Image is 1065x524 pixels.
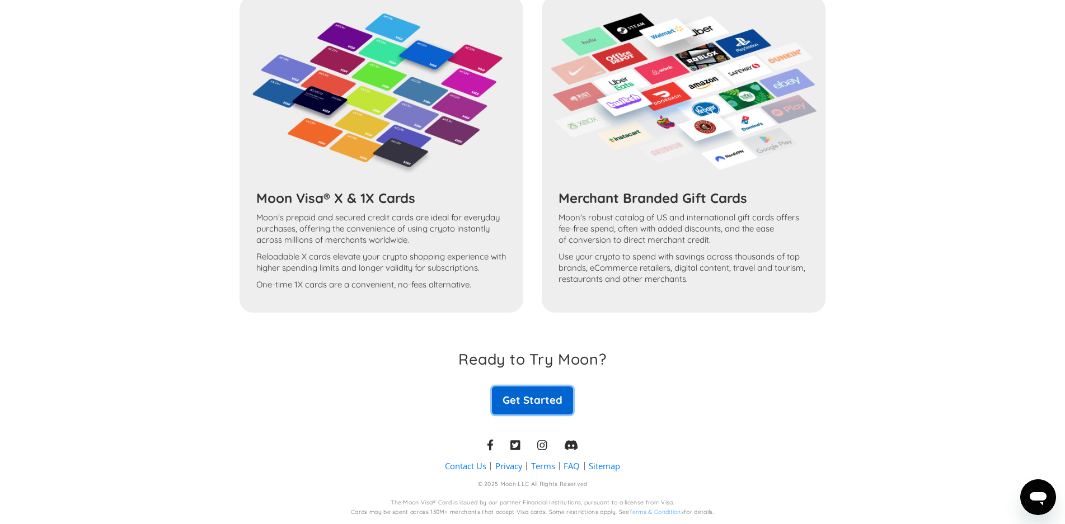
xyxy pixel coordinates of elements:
a: Terms & Conditions [629,508,684,516]
a: Contact Us [445,460,486,472]
a: Sitemap [589,460,620,472]
a: Terms [531,460,555,472]
div: The Moon Visa® Card is issued by our partner Financial Institutions, pursuant to a license from V... [391,499,674,507]
div: Cards may be spent across 130M+ merchants that accept Visa cards. Some restrictions apply. See fo... [351,508,714,517]
p: Moon's robust catalog of US and international gift cards offers fee-free spend, often with added ... [559,212,809,246]
h3: Merchant Branded Gift Cards [559,190,809,206]
p: Use your crypto to spend with savings across thousands of top brands, eCommerce retailers, digita... [559,251,809,285]
div: © 2025 Moon LLC All Rights Reserved [478,480,588,489]
a: Get Started [492,386,573,414]
iframe: Botón para iniciar la ventana de mensajería [1020,479,1056,515]
a: Privacy [495,460,522,472]
a: FAQ [564,460,580,472]
h3: Ready to Try Moon? [458,350,606,368]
